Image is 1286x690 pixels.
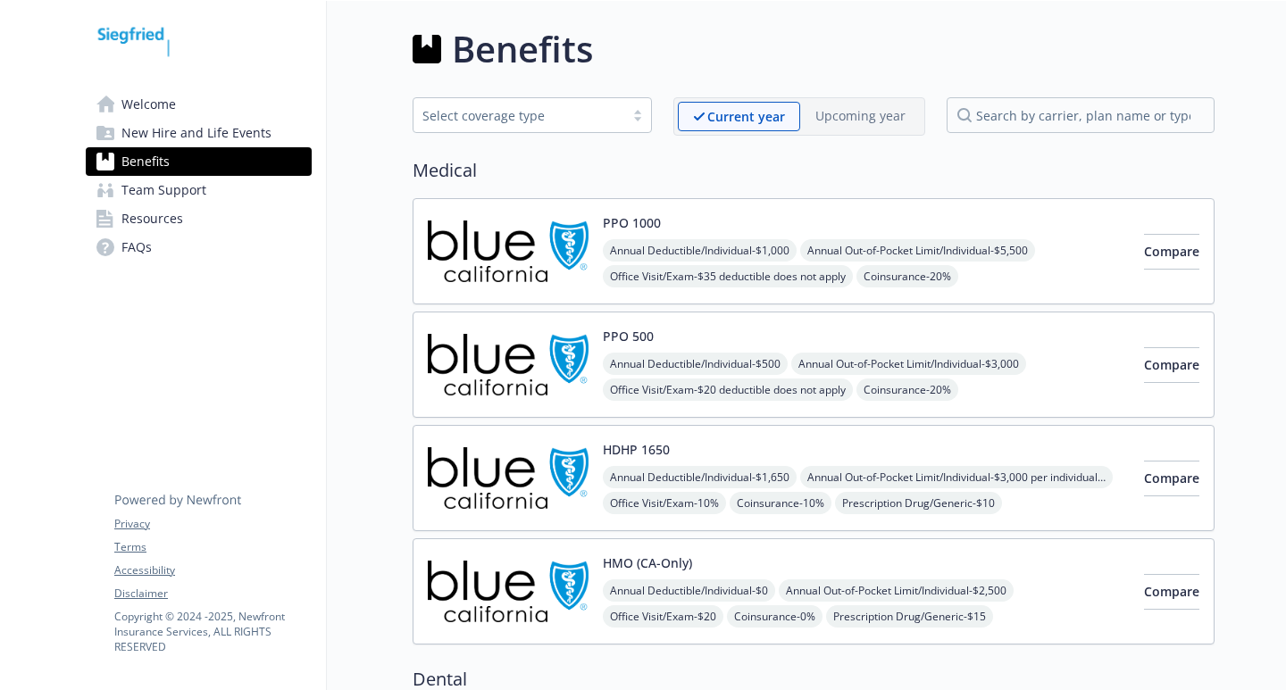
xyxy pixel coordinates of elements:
h1: Benefits [452,22,593,76]
span: Compare [1144,356,1199,373]
a: Team Support [86,176,312,204]
span: Annual Deductible/Individual - $500 [603,353,788,375]
p: Upcoming year [815,106,906,125]
a: Benefits [86,147,312,176]
span: Compare [1144,470,1199,486]
span: Annual Out-of-Pocket Limit/Individual - $2,500 [779,579,1014,602]
button: PPO 1000 [603,213,661,232]
span: Office Visit/Exam - $20 [603,605,723,628]
img: Blue Shield of California carrier logo [428,440,589,516]
a: Privacy [114,516,311,532]
span: Prescription Drug/Generic - $15 [826,605,993,628]
span: Coinsurance - 20% [856,265,958,287]
button: PPO 500 [603,327,654,345]
span: Benefits [121,147,170,176]
a: Disclaimer [114,586,311,602]
span: Coinsurance - 20% [856,378,958,401]
a: Terms [114,539,311,555]
h2: Medical [413,157,1215,184]
button: Compare [1144,461,1199,496]
button: HDHP 1650 [603,440,670,459]
span: Annual Deductible/Individual - $1,650 [603,466,797,488]
span: Office Visit/Exam - 10% [603,492,726,514]
input: search by carrier, plan name or type [947,97,1215,133]
p: Current year [707,107,785,126]
a: FAQs [86,233,312,262]
span: Upcoming year [800,102,921,131]
button: Compare [1144,574,1199,610]
span: Resources [121,204,183,233]
span: Team Support [121,176,206,204]
button: Compare [1144,234,1199,270]
span: Office Visit/Exam - $20 deductible does not apply [603,378,853,401]
img: Blue Shield of California carrier logo [428,327,589,403]
span: Coinsurance - 10% [730,492,831,514]
img: Blue Shield of California carrier logo [428,553,589,629]
div: Select coverage type [422,106,615,125]
span: Prescription Drug/Generic - $10 [835,492,1002,514]
a: Accessibility [114,562,311,578]
button: Compare [1144,347,1199,383]
button: HMO (CA-Only) [603,553,692,572]
a: Welcome [86,90,312,119]
img: Blue Shield of California carrier logo [428,213,589,289]
span: Annual Out-of-Pocket Limit/Individual - $3,000 [791,353,1026,375]
span: New Hire and Life Events [121,119,271,147]
span: Annual Deductible/Individual - $0 [603,579,775,602]
span: Office Visit/Exam - $35 deductible does not apply [603,265,853,287]
span: Annual Out-of-Pocket Limit/Individual - $5,500 [800,239,1035,262]
span: Coinsurance - 0% [727,605,823,628]
p: Copyright © 2024 - 2025 , Newfront Insurance Services, ALL RIGHTS RESERVED [114,609,311,654]
span: Compare [1144,583,1199,600]
span: FAQs [121,233,152,262]
span: Compare [1144,243,1199,260]
span: Annual Deductible/Individual - $1,000 [603,239,797,262]
a: Resources [86,204,312,233]
a: New Hire and Life Events [86,119,312,147]
span: Annual Out-of-Pocket Limit/Individual - $3,000 per individual / $3,500 per family member [800,466,1113,488]
span: Welcome [121,90,176,119]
